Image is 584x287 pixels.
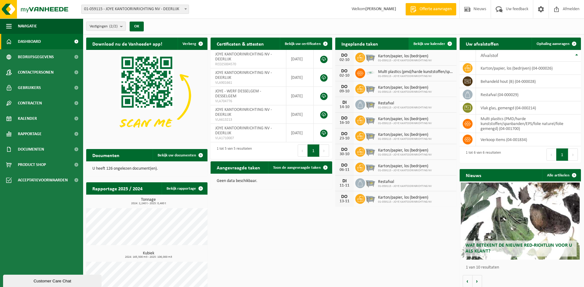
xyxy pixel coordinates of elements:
[461,183,580,260] a: Wat betekent de nieuwe RED-richtlijn voor u als klant?
[89,256,207,259] span: 2024: 165,500 m3 - 2025: 106,000 m3
[338,116,351,121] div: DO
[86,149,126,161] h2: Documenten
[86,38,168,50] h2: Download nu de Vanheede+ app!
[546,148,556,161] button: Previous
[413,42,445,46] span: Bekijk uw kalender
[273,166,321,170] span: Toon de aangevraagde taken
[365,83,376,94] img: WB-2500-GAL-GY-01
[286,68,314,87] td: [DATE]
[378,180,432,184] span: Restafval
[89,198,207,205] h3: Tonnage
[178,38,207,50] button: Verberg
[338,152,351,156] div: 30-10
[298,144,308,157] button: Previous
[418,6,453,12] span: Offerte aanvragen
[268,161,332,174] a: Toon de aangevraagde taken
[463,148,501,161] div: 1 tot 6 van 6 resultaten
[338,100,351,105] div: DI
[378,122,432,125] span: 01-059115 - JOYE KANTOORINRICHTING NV
[89,202,207,205] span: 2024: 2,240 t - 2025: 0,460 t
[365,7,396,11] strong: [PERSON_NAME]
[378,132,432,137] span: Karton/papier, los (bedrijven)
[378,200,432,204] span: 01-059115 - JOYE KANTOORINRICHTING NV
[338,89,351,94] div: 09-10
[18,18,37,34] span: Navigatie
[378,59,432,63] span: 01-059115 - JOYE KANTOORINRICHTING NV
[86,182,149,194] h2: Rapportage 2025 / 2024
[285,42,321,46] span: Bekijk uw certificaten
[18,172,68,188] span: Acceptatievoorwaarden
[365,115,376,125] img: WB-2500-GAL-GY-01
[153,149,207,161] a: Bekijk uw documenten
[537,42,570,46] span: Ophaling aanvragen
[217,179,326,183] p: Geen data beschikbaar.
[211,161,266,173] h2: Aangevraagde taken
[378,85,432,90] span: Karton/papier, los (bedrijven)
[338,179,351,184] div: DI
[338,131,351,136] div: DO
[378,101,432,106] span: Restafval
[338,184,351,188] div: 11-11
[215,62,281,67] span: RED25004570
[211,38,270,50] h2: Certificaten & attesten
[18,126,42,142] span: Rapportage
[215,71,272,80] span: JOYE KANTOORINRICHTING NV - DEERLIJK
[378,117,432,122] span: Karton/papier, los (bedrijven)
[409,38,456,50] a: Bekijk uw kalender
[158,153,196,157] span: Bekijk uw documenten
[338,105,351,109] div: 14-10
[365,52,376,62] img: WB-2500-GAL-GY-01
[18,157,46,172] span: Product Shop
[476,133,581,146] td: verkoop items (04-001834)
[338,69,351,74] div: DO
[378,148,432,153] span: Karton/papier, los (bedrijven)
[460,169,487,181] h2: Nieuws
[481,53,498,58] span: Afvalstof
[405,3,456,15] a: Offerte aanvragen
[18,49,54,65] span: Bedrijfsgegevens
[90,22,118,31] span: Vestigingen
[183,42,196,46] span: Verberg
[338,136,351,141] div: 23-10
[338,199,351,204] div: 13-11
[465,243,572,254] span: Wat betekent de nieuwe RED-richtlijn voor u als klant?
[18,34,41,49] span: Dashboard
[286,105,314,124] td: [DATE]
[18,142,44,157] span: Documenten
[365,67,376,78] img: LP-SK-00500-LPE-16
[556,148,568,161] button: 1
[18,80,41,95] span: Gebruikers
[338,53,351,58] div: DO
[162,182,207,195] a: Bekijk rapportage
[215,52,272,62] span: JOYE KANTOORINRICHTING NV - DEERLIJK
[338,121,351,125] div: 16-10
[378,54,432,59] span: Karton/papier, los (bedrijven)
[338,168,351,172] div: 06-11
[542,169,580,181] a: Alle artikelen
[92,167,201,171] p: U heeft 126 ongelezen document(en).
[338,163,351,168] div: DO
[286,50,314,68] td: [DATE]
[460,38,505,50] h2: Uw afvalstoffen
[215,126,272,135] span: JOYE KANTOORINRICHTING NV - DEERLIJK
[365,130,376,141] img: WB-2500-GAL-GY-01
[215,80,281,85] span: VLA901661
[466,265,578,270] p: 1 van 10 resultaten
[568,148,578,161] button: Next
[378,137,432,141] span: 01-059115 - JOYE KANTOORINRICHTING NV
[476,88,581,101] td: restafval (04-000029)
[335,38,384,50] h2: Ingeplande taken
[280,38,332,50] a: Bekijk uw certificaten
[338,84,351,89] div: DO
[365,146,376,156] img: WB-2500-GAL-GY-01
[308,144,320,157] button: 1
[130,22,144,31] button: OK
[365,193,376,204] img: WB-2500-GAL-GY-01
[215,99,281,104] span: VLA704776
[18,95,42,111] span: Contracten
[86,50,207,141] img: Download de VHEPlus App
[378,106,432,110] span: 01-059115 - JOYE KANTOORINRICHTING NV
[378,75,453,78] span: 01-059115 - JOYE KANTOORINRICHTING NV
[338,194,351,199] div: DO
